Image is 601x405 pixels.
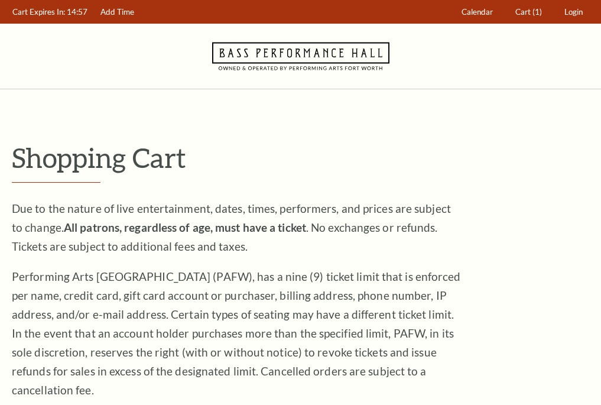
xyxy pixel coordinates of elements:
[559,1,589,24] a: Login
[515,7,531,17] span: Cart
[462,7,493,17] span: Calendar
[12,267,461,400] p: Performing Arts [GEOGRAPHIC_DATA] (PAFW), has a nine (9) ticket limit that is enforced per name, ...
[564,7,583,17] span: Login
[67,7,87,17] span: 14:57
[12,202,451,253] span: Due to the nature of live entertainment, dates, times, performers, and prices are subject to chan...
[456,1,499,24] a: Calendar
[12,7,65,17] span: Cart Expires In:
[12,142,589,173] p: Shopping Cart
[95,1,140,24] a: Add Time
[510,1,548,24] a: Cart (1)
[532,7,542,17] span: (1)
[64,221,306,234] strong: All patrons, regardless of age, must have a ticket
